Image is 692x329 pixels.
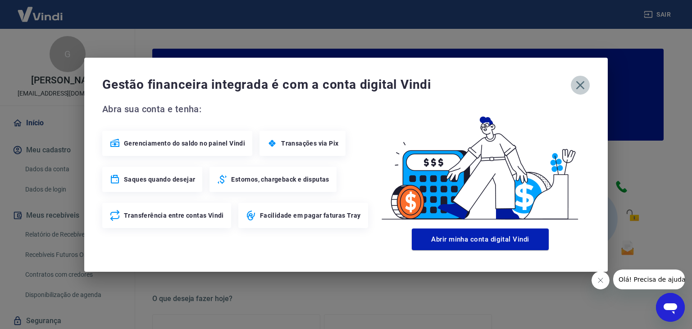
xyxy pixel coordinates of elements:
span: Abra sua conta e tenha: [102,102,371,116]
span: Olá! Precisa de ajuda? [5,6,76,14]
img: Good Billing [371,102,590,225]
iframe: Mensagem da empresa [613,270,685,289]
span: Gestão financeira integrada é com a conta digital Vindi [102,76,571,94]
span: Saques quando desejar [124,175,195,184]
iframe: Fechar mensagem [592,271,610,289]
span: Gerenciamento do saldo no painel Vindi [124,139,245,148]
button: Abrir minha conta digital Vindi [412,228,549,250]
span: Estornos, chargeback e disputas [231,175,329,184]
iframe: Botão para abrir a janela de mensagens [656,293,685,322]
span: Facilidade em pagar faturas Tray [260,211,361,220]
span: Transações via Pix [281,139,338,148]
span: Transferência entre contas Vindi [124,211,224,220]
